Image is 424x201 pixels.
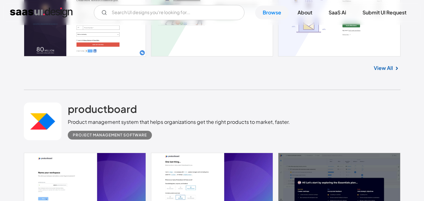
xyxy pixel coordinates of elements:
div: Project Management Software [73,131,147,139]
a: home [10,8,72,18]
input: Search UI designs you're looking for... [94,5,244,20]
a: Submit UI Request [355,6,414,19]
a: About [290,6,320,19]
h2: productboard [68,103,137,115]
a: SaaS Ai [321,6,354,19]
a: Browse [255,6,289,19]
a: View All [374,64,393,72]
form: Email Form [94,5,244,20]
div: Product management system that helps organizations get the right products to market, faster. [68,118,290,126]
a: productboard [68,103,137,118]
